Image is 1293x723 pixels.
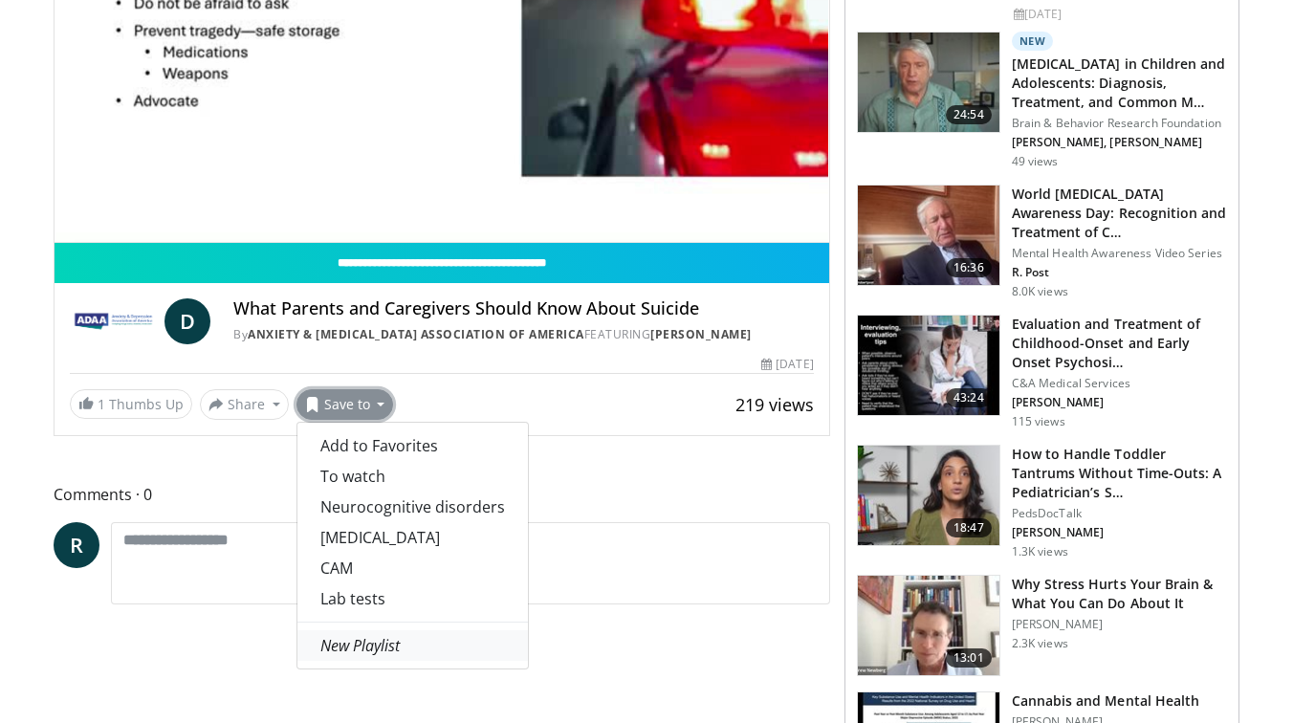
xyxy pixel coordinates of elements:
a: 18:47 How to Handle Toddler Tantrums Without Time-Outs: A Pediatrician’s S… PedsDocTalk [PERSON_N... [857,445,1227,559]
span: Add to Favorites [320,435,438,456]
em: New Playlist [320,635,400,656]
span: 1 [98,395,105,413]
p: 8.0K views [1012,284,1068,299]
span: 13:01 [946,648,992,668]
h3: How to Handle Toddler Tantrums Without Time-Outs: A Pediatrician’s S… [1012,445,1227,502]
p: 49 views [1012,154,1059,169]
div: By FEATURING [233,326,813,343]
a: D [164,298,210,344]
a: Add to Favorites [297,430,528,461]
a: To watch [297,461,528,492]
a: R [54,522,99,568]
a: New Playlist [297,630,528,661]
p: 1.3K views [1012,544,1068,559]
img: Anxiety & Depression Association of America [70,298,157,344]
span: 18:47 [946,518,992,537]
p: Mental Health Awareness Video Series [1012,246,1227,261]
p: [PERSON_NAME] [1012,395,1227,410]
a: 43:24 Evaluation and Treatment of Childhood-Onset and Early Onset Psychosi… C&A Medical Services ... [857,315,1227,429]
img: 5b8011c7-1005-4e73-bd4d-717c320f5860.150x105_q85_crop-smart_upscale.jpg [858,33,999,132]
a: CAM [297,553,528,583]
a: 24:54 New [MEDICAL_DATA] in Children and Adolescents: Diagnosis, Treatment, and Common M… Brain &... [857,32,1227,169]
img: 9c1ea151-7f89-42e7-b0fb-c17652802da6.150x105_q85_crop-smart_upscale.jpg [858,316,999,415]
a: 1 Thumbs Up [70,389,192,419]
img: dad9b3bb-f8af-4dab-abc0-c3e0a61b252e.150x105_q85_crop-smart_upscale.jpg [858,186,999,285]
h3: Evaluation and Treatment of Childhood-Onset and Early Onset Psychosi… [1012,315,1227,372]
h3: Why Stress Hurts Your Brain & What You Can Do About It [1012,575,1227,613]
p: PedsDocTalk [1012,506,1227,521]
img: 153729e0-faea-4f29-b75f-59bcd55f36ca.150x105_q85_crop-smart_upscale.jpg [858,576,999,675]
span: Comments 0 [54,482,830,507]
span: 16:36 [946,258,992,277]
span: 219 views [735,393,814,416]
p: R. Post [1012,265,1227,280]
a: 13:01 Why Stress Hurts Your Brain & What You Can Do About It [PERSON_NAME] 2.3K views [857,575,1227,676]
h3: Cannabis and Mental Health [1012,691,1200,711]
p: Brain & Behavior Research Foundation [1012,116,1227,131]
p: C&A Medical Services [1012,376,1227,391]
p: 2.3K views [1012,636,1068,651]
h4: What Parents and Caregivers Should Know About Suicide [233,298,813,319]
button: Save to [296,389,394,420]
a: Anxiety & [MEDICAL_DATA] Association of America [248,326,584,342]
img: 50ea502b-14b0-43c2-900c-1755f08e888a.150x105_q85_crop-smart_upscale.jpg [858,446,999,545]
p: 115 views [1012,414,1065,429]
a: [PERSON_NAME] [650,326,752,342]
div: [DATE] [761,356,813,373]
button: Share [200,389,289,420]
span: 43:24 [946,388,992,407]
p: [PERSON_NAME] [1012,525,1227,540]
p: [PERSON_NAME] [1012,617,1227,632]
span: 24:54 [946,105,992,124]
h3: World [MEDICAL_DATA] Awareness Day: Recognition and Treatment of C… [1012,185,1227,242]
h3: [MEDICAL_DATA] in Children and Adolescents: Diagnosis, Treatment, and Common M… [1012,55,1227,112]
a: 16:36 World [MEDICAL_DATA] Awareness Day: Recognition and Treatment of C… Mental Health Awareness... [857,185,1227,299]
a: Lab tests [297,583,528,614]
p: New [1012,32,1054,51]
p: [PERSON_NAME], [PERSON_NAME] [1012,135,1227,150]
a: Neurocognitive disorders [297,492,528,522]
div: [DATE] [1014,6,1223,23]
a: [MEDICAL_DATA] [297,522,528,553]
